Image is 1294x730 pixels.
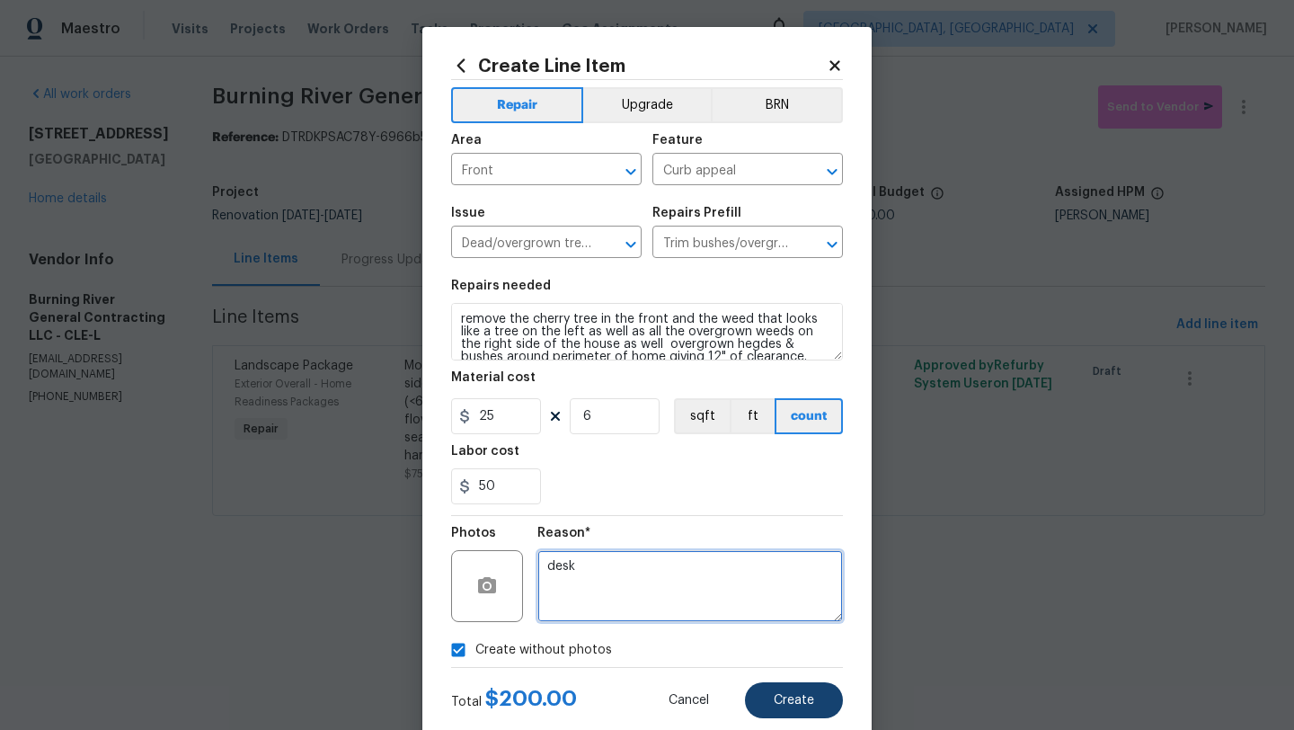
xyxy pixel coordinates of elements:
[537,527,590,539] h5: Reason*
[451,87,583,123] button: Repair
[618,232,643,257] button: Open
[652,134,703,147] h5: Feature
[775,398,843,434] button: count
[485,688,577,709] span: $ 200.00
[451,280,551,292] h5: Repairs needed
[745,682,843,718] button: Create
[583,87,712,123] button: Upgrade
[669,694,709,708] span: Cancel
[537,550,843,622] textarea: desk
[820,159,845,184] button: Open
[451,371,536,384] h5: Material cost
[451,445,519,458] h5: Labor cost
[451,303,843,361] textarea: remove the cherry tree in the front and the weed that looks like a tree on the left as well as al...
[774,694,814,708] span: Create
[451,690,577,711] div: Total
[451,207,485,219] h5: Issue
[640,682,738,718] button: Cancel
[451,527,496,539] h5: Photos
[711,87,843,123] button: BRN
[618,159,643,184] button: Open
[475,641,612,660] span: Create without photos
[820,232,845,257] button: Open
[451,56,827,76] h2: Create Line Item
[730,398,775,434] button: ft
[451,134,482,147] h5: Area
[674,398,730,434] button: sqft
[652,207,741,219] h5: Repairs Prefill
